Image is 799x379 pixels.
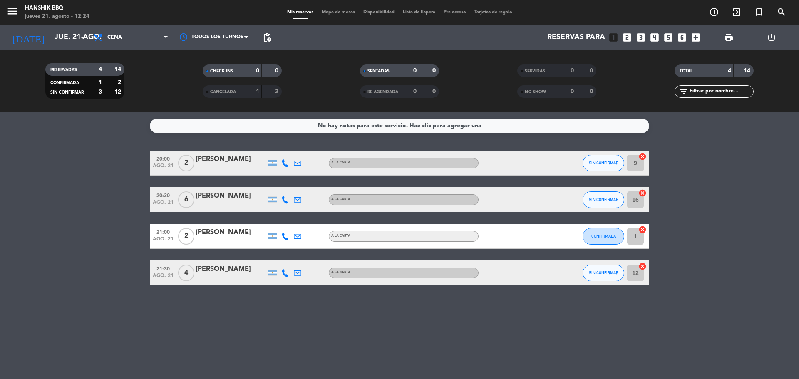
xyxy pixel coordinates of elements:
[118,79,123,85] strong: 2
[690,32,701,43] i: add_box
[767,32,777,42] i: power_settings_new
[432,68,437,74] strong: 0
[638,152,647,161] i: cancel
[677,32,687,43] i: looks_6
[583,228,624,245] button: CONFIRMADA
[432,89,437,94] strong: 0
[153,227,174,236] span: 21:00
[178,191,194,208] span: 6
[744,68,752,74] strong: 14
[689,87,753,96] input: Filtrar por nombre...
[679,87,689,97] i: filter_list
[439,10,470,15] span: Pre-acceso
[153,163,174,173] span: ago. 21
[413,68,417,74] strong: 0
[331,271,350,274] span: A LA CARTA
[210,90,236,94] span: CANCELADA
[153,273,174,282] span: ago. 21
[635,32,646,43] i: looks_3
[153,236,174,246] span: ago. 21
[210,69,233,73] span: CHECK INS
[153,154,174,163] span: 20:00
[732,7,742,17] i: exit_to_app
[50,90,84,94] span: SIN CONFIRMAR
[25,4,89,12] div: Hanshik BBQ
[525,90,546,94] span: NO SHOW
[589,197,618,202] span: SIN CONFIRMAR
[367,69,390,73] span: SENTADAS
[359,10,399,15] span: Disponibilidad
[318,10,359,15] span: Mapa de mesas
[709,7,719,17] i: add_circle_outline
[470,10,516,15] span: Tarjetas de regalo
[6,5,19,20] button: menu
[571,68,574,74] strong: 0
[99,79,102,85] strong: 1
[283,10,318,15] span: Mis reservas
[680,69,692,73] span: TOTAL
[649,32,660,43] i: looks_4
[331,234,350,238] span: A LA CARTA
[107,35,122,40] span: Cena
[728,68,731,74] strong: 4
[262,32,272,42] span: pending_actions
[318,121,481,131] div: No hay notas para este servicio. Haz clic para agregar una
[114,67,123,72] strong: 14
[413,89,417,94] strong: 0
[196,154,266,165] div: [PERSON_NAME]
[608,32,619,43] i: looks_one
[638,262,647,270] i: cancel
[196,264,266,275] div: [PERSON_NAME]
[583,191,624,208] button: SIN CONFIRMAR
[331,161,350,164] span: A LA CARTA
[591,234,616,238] span: CONFIRMADA
[589,161,618,165] span: SIN CONFIRMAR
[256,68,259,74] strong: 0
[583,265,624,281] button: SIN CONFIRMAR
[25,12,89,21] div: jueves 21. agosto - 12:24
[153,190,174,200] span: 20:30
[590,89,595,94] strong: 0
[754,7,764,17] i: turned_in_not
[178,155,194,171] span: 2
[590,68,595,74] strong: 0
[114,89,123,95] strong: 12
[50,68,77,72] span: RESERVADAS
[99,67,102,72] strong: 4
[275,68,280,74] strong: 0
[583,155,624,171] button: SIN CONFIRMAR
[256,89,259,94] strong: 1
[77,32,87,42] i: arrow_drop_down
[178,228,194,245] span: 2
[196,227,266,238] div: [PERSON_NAME]
[663,32,674,43] i: looks_5
[622,32,633,43] i: looks_two
[367,90,398,94] span: RE AGENDADA
[153,263,174,273] span: 21:30
[750,25,793,50] div: LOG OUT
[99,89,102,95] strong: 3
[6,28,50,47] i: [DATE]
[6,5,19,17] i: menu
[638,189,647,197] i: cancel
[399,10,439,15] span: Lista de Espera
[777,7,787,17] i: search
[571,89,574,94] strong: 0
[178,265,194,281] span: 4
[196,191,266,201] div: [PERSON_NAME]
[153,200,174,209] span: ago. 21
[638,225,647,234] i: cancel
[547,33,605,42] span: Reservas para
[589,270,618,275] span: SIN CONFIRMAR
[275,89,280,94] strong: 2
[331,198,350,201] span: A LA CARTA
[525,69,545,73] span: SERVIDAS
[724,32,734,42] span: print
[50,81,79,85] span: CONFIRMADA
